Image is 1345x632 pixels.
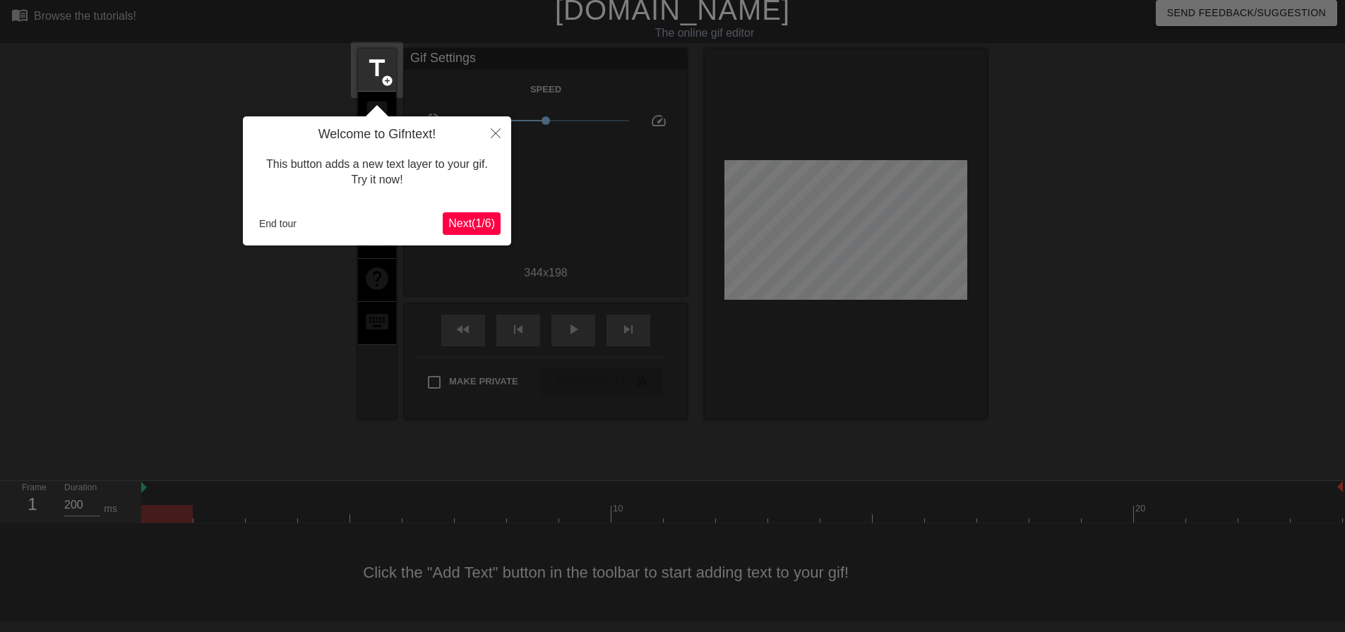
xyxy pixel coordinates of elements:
h4: Welcome to Gifntext! [253,127,501,142]
button: Close [480,116,511,149]
button: End tour [253,213,302,234]
button: Next [443,212,501,235]
div: This button adds a new text layer to your gif. Try it now! [253,142,501,202]
span: Next ( 1 / 6 ) [448,217,495,229]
